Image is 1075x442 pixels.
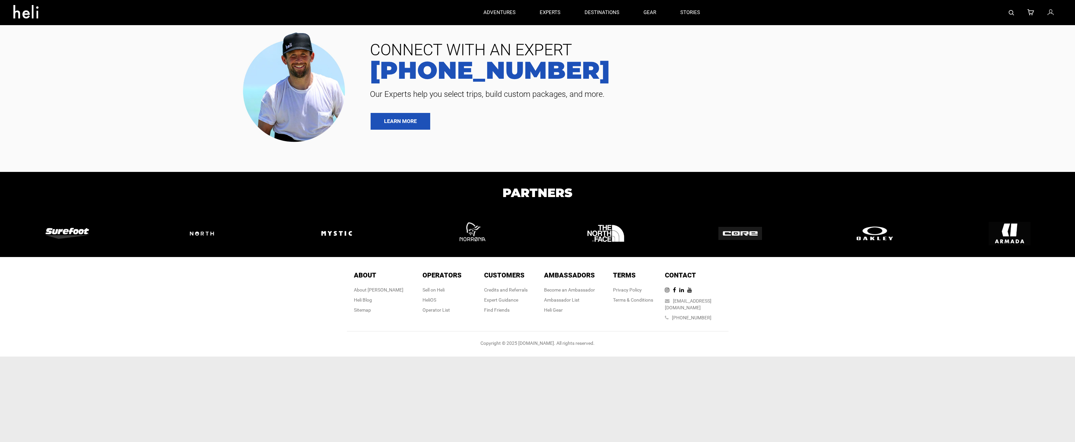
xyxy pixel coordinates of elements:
img: logo [180,222,224,245]
a: [PHONE_NUMBER] [672,315,711,320]
img: logo [450,212,492,254]
img: search-bar-icon.svg [1009,10,1014,15]
img: logo [718,227,762,240]
a: LEARN MORE [371,113,430,130]
span: Customers [484,271,525,279]
a: HeliOS [423,297,436,303]
a: [PHONE_NUMBER] [365,58,1065,82]
img: logo [989,212,1030,254]
span: Contact [665,271,696,279]
p: experts [540,9,560,16]
a: Heli Gear [544,307,563,313]
img: logo [46,228,89,239]
span: About [354,271,376,279]
a: Heli Blog [354,297,372,303]
p: destinations [585,9,619,16]
div: Sell on Heli [423,287,462,293]
img: contact our team [238,27,355,145]
div: Find Friends [484,307,528,313]
span: Terms [613,271,636,279]
span: Operators [423,271,462,279]
a: Privacy Policy [613,287,642,293]
div: Operator List [423,307,462,313]
img: logo [585,212,627,254]
a: Terms & Conditions [613,297,653,303]
p: adventures [483,9,516,16]
a: Expert Guidance [484,297,518,303]
a: Become an Ambassador [544,287,595,293]
img: logo [853,225,897,242]
div: Sitemap [354,307,403,313]
a: Credits and Referrals [484,287,528,293]
div: About [PERSON_NAME] [354,287,403,293]
div: Ambassador List [544,297,595,303]
a: [EMAIL_ADDRESS][DOMAIN_NAME] [665,298,711,310]
div: Copyright © 2025 [DOMAIN_NAME]. All rights reserved. [347,340,728,346]
img: logo [316,212,358,254]
span: Our Experts help you select trips, build custom packages, and more. [365,89,1065,100]
span: CONNECT WITH AN EXPERT [365,42,1065,58]
span: Ambassadors [544,271,595,279]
